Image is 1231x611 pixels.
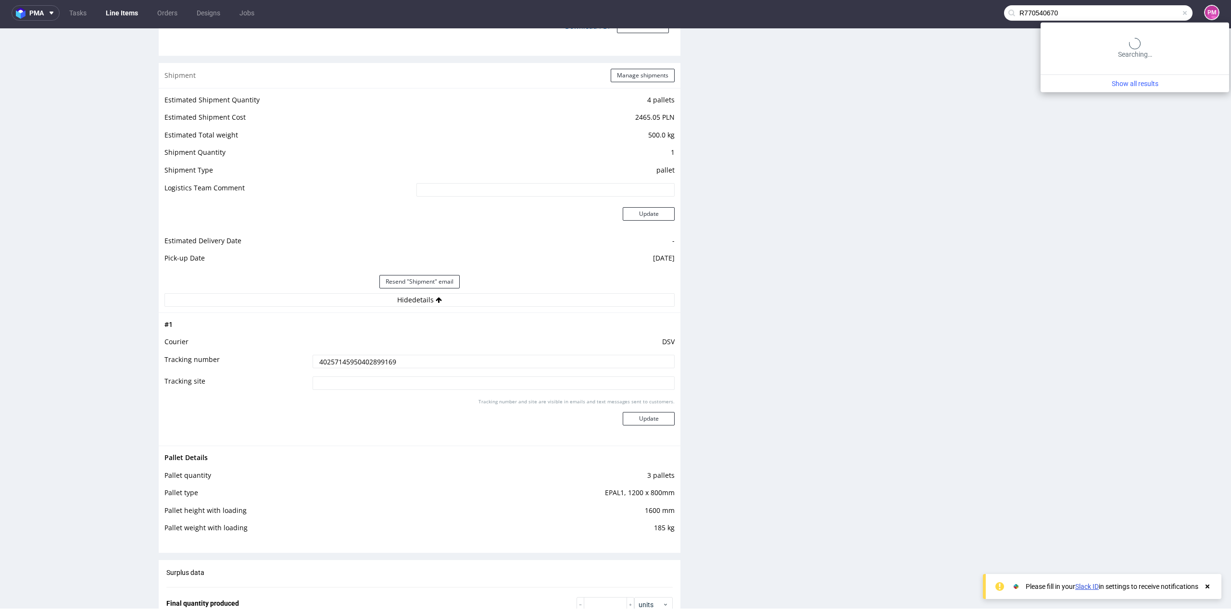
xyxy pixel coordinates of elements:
td: Pallet weight with loading [164,494,441,511]
div: Shipment [159,35,680,60]
a: Designs [191,5,226,21]
a: Line Items [100,5,144,21]
a: Tasks [63,5,92,21]
span: Pallet Details [164,424,208,434]
td: 4 pallets [414,66,675,84]
button: Update [623,384,675,397]
button: pma [12,5,60,21]
span: # 1 [164,291,173,300]
div: Searching… [1044,38,1225,59]
td: Pick-up Date [164,224,414,242]
td: Tracking site [164,347,310,369]
td: Pallet quantity [164,441,441,459]
div: Please fill in your in settings to receive notifications [1026,582,1198,591]
td: Shipment Type [164,136,414,154]
td: 1 [414,118,675,136]
td: Shipment Quantity [164,118,414,136]
td: pallet [414,136,675,154]
td: Estimated Delivery Date [164,207,414,224]
a: Slack ID [1075,583,1099,590]
img: logo [16,8,29,19]
a: Orders [151,5,183,21]
span: Surplus data [166,540,204,548]
td: Logistics Team Comment [164,154,414,175]
td: 185 kg [441,494,675,511]
td: Estimated Shipment Quantity [164,66,414,84]
a: Show all results [1044,79,1225,88]
td: [DATE] [414,224,675,242]
td: Pallet type [164,459,441,476]
td: Estimated Shipment Cost [164,83,414,101]
button: Manage shipments [611,40,675,54]
td: Courier [164,308,310,325]
span: units [639,572,662,581]
td: DSV [310,308,675,325]
button: Update [623,179,675,192]
td: EPAL1, 1200 x 800mm [441,459,675,476]
button: Hidedetails [164,265,675,278]
td: Pallet height with loading [164,476,441,494]
span: Final quantity produced [166,571,239,579]
td: 1600 mm [441,476,675,494]
td: Estimated Total weight [164,101,414,119]
td: Tracking number [164,325,310,347]
td: 2465.05 PLN [414,83,675,101]
button: Resend "Shipment" email [379,247,460,260]
td: - [414,207,675,224]
img: Slack [1011,582,1021,591]
span: pma [29,10,44,16]
td: 3 pallets [441,441,675,459]
td: 500.0 kg [414,101,675,119]
figcaption: PM [1205,6,1218,19]
a: Jobs [234,5,260,21]
p: Tracking number and site are visible in emails and text messages sent to customers. [478,370,675,376]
